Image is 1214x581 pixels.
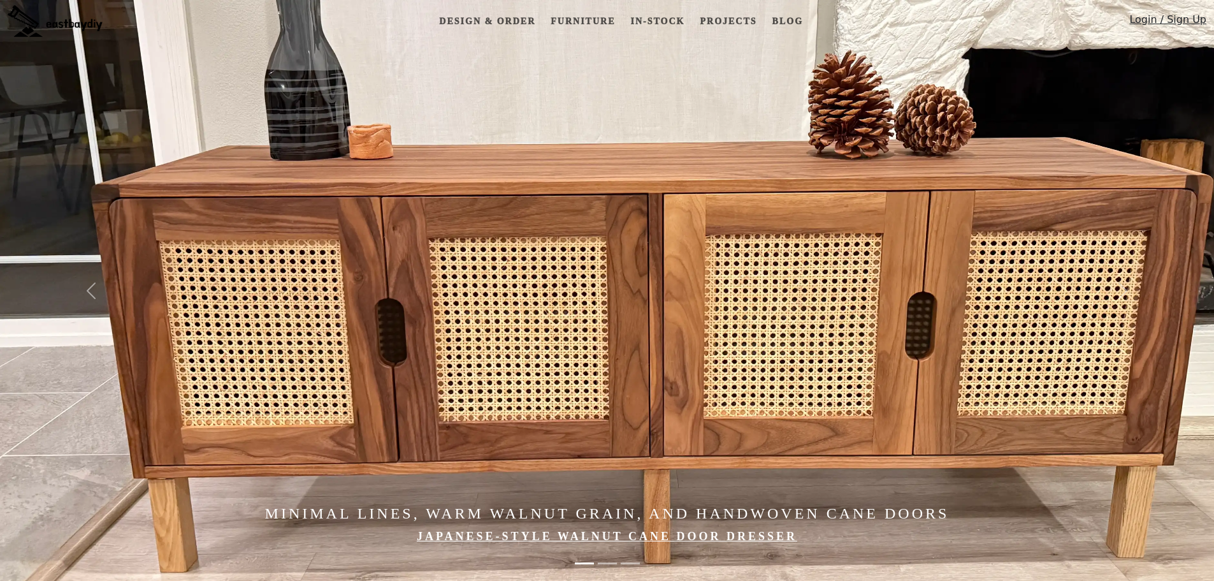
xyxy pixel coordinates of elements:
a: Login / Sign Up [1129,12,1206,33]
a: In-stock [625,10,690,33]
h4: Minimal Lines, Warm Walnut Grain, and Handwoven Cane Doors [182,504,1032,523]
a: Furniture [546,10,620,33]
a: Blog [767,10,808,33]
a: Design & Order [434,10,540,33]
a: Japanese-style Walnut Cane Door Dresser [417,530,797,543]
button: Made in the Bay Area [621,556,640,571]
img: eastbaydiy [8,5,103,37]
button: Minimal Lines, Warm Walnut Grain, and Handwoven Cane Doors [575,556,594,571]
button: Japanese-Style Limited Edition [598,556,617,571]
a: Projects [695,10,762,33]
